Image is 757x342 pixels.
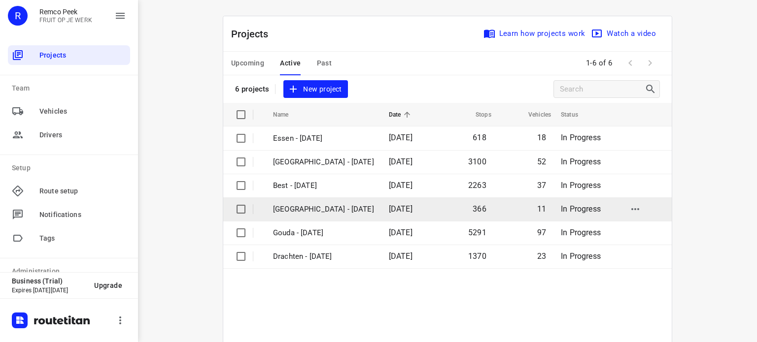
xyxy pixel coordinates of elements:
[39,50,126,61] span: Projects
[273,180,374,191] p: Best - [DATE]
[389,133,413,142] span: [DATE]
[12,277,86,285] p: Business (Trial)
[640,53,660,73] span: Next Page
[39,186,126,196] span: Route setup
[389,157,413,166] span: [DATE]
[561,133,601,142] span: In Progress
[8,6,28,26] div: R
[537,251,546,261] span: 23
[582,53,617,74] span: 1-6 of 6
[317,57,332,69] span: Past
[86,277,130,294] button: Upgrade
[561,251,601,261] span: In Progress
[39,210,126,220] span: Notifications
[389,204,413,214] span: [DATE]
[39,130,126,140] span: Drivers
[468,157,486,166] span: 3100
[516,109,551,121] span: Vehicles
[8,101,130,121] div: Vehicles
[235,85,269,93] p: 6 projects
[273,227,374,239] p: Gouda - [DATE]
[473,133,486,142] span: 618
[273,251,374,262] p: Drachten - Monday
[8,228,130,248] div: Tags
[8,205,130,224] div: Notifications
[389,228,413,237] span: [DATE]
[231,27,276,41] p: Projects
[389,181,413,190] span: [DATE]
[561,109,591,121] span: Status
[537,133,546,142] span: 18
[389,109,414,121] span: Date
[8,181,130,201] div: Route setup
[560,82,645,97] input: Search projects
[39,17,92,24] p: FRUIT OP JE WERK
[537,204,546,214] span: 11
[561,204,601,214] span: In Progress
[12,83,130,93] p: Team
[537,181,546,190] span: 37
[273,133,374,144] p: Essen - [DATE]
[39,8,92,16] p: Remco Peek
[473,204,486,214] span: 366
[280,57,301,69] span: Active
[94,281,122,289] span: Upgrade
[537,228,546,237] span: 97
[39,233,126,244] span: Tags
[463,109,491,121] span: Stops
[273,109,302,121] span: Name
[39,106,126,117] span: Vehicles
[8,45,130,65] div: Projects
[468,251,486,261] span: 1370
[8,125,130,145] div: Drivers
[231,57,264,69] span: Upcoming
[12,287,86,294] p: Expires [DATE][DATE]
[561,157,601,166] span: In Progress
[12,163,130,173] p: Setup
[468,181,486,190] span: 2263
[468,228,486,237] span: 5291
[561,228,601,237] span: In Progress
[389,251,413,261] span: [DATE]
[12,266,130,277] p: Administration
[283,80,347,98] button: New project
[273,156,374,168] p: [GEOGRAPHIC_DATA] - [DATE]
[289,83,342,95] span: New project
[561,181,601,190] span: In Progress
[537,157,546,166] span: 52
[273,204,374,215] p: [GEOGRAPHIC_DATA] - [DATE]
[645,83,659,95] div: Search
[620,53,640,73] span: Previous Page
